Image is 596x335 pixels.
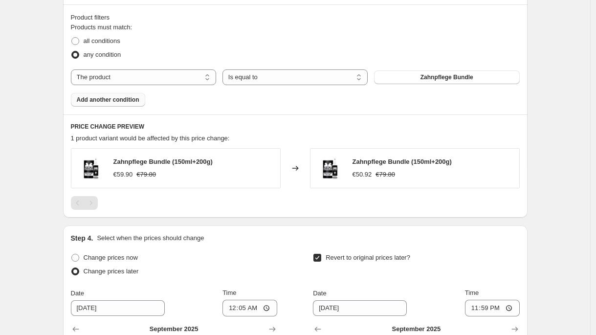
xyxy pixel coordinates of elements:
[71,23,132,31] span: Products must match:
[71,300,165,316] input: 9/24/2025
[313,290,326,297] span: Date
[222,289,236,296] span: Time
[113,170,133,179] div: €59.90
[71,290,84,297] span: Date
[97,233,204,243] p: Select when the prices should change
[84,268,139,275] span: Change prices later
[84,51,121,58] span: any condition
[313,300,407,316] input: 9/24/2025
[71,196,98,210] nav: Pagination
[420,73,473,81] span: Zahnpflege Bundle
[136,170,156,179] strike: €79.80
[353,170,372,179] div: €50.92
[71,93,145,107] button: Add another condition
[113,158,213,165] span: Zahnpflege Bundle (150ml+200g)
[222,300,277,316] input: 12:00
[353,158,452,165] span: Zahnpflege Bundle (150ml+200g)
[71,134,230,142] span: 1 product variant would be affected by this price change:
[71,123,520,131] h6: PRICE CHANGE PREVIEW
[71,13,520,22] div: Product filters
[71,233,93,243] h2: Step 4.
[465,300,520,316] input: 12:00
[326,254,410,261] span: Revert to original prices later?
[84,37,120,45] span: all conditions
[77,96,139,104] span: Add another condition
[76,154,106,183] img: Zahnbundle_80x.jpg
[465,289,479,296] span: Time
[84,254,138,261] span: Change prices now
[375,170,395,179] strike: €79.80
[374,70,519,84] button: Zahnpflege Bundle
[315,154,345,183] img: Zahnbundle_80x.jpg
